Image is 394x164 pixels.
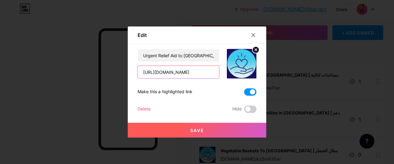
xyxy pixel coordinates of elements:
input: Title [138,49,219,62]
input: URL [138,66,219,78]
button: Save [128,123,266,138]
img: link_thumbnail [227,49,256,78]
div: Edit [138,31,147,39]
div: Make this a highlighted link [138,88,192,96]
span: Save [190,128,204,133]
span: Hide [232,106,242,113]
div: Delete [138,106,151,113]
